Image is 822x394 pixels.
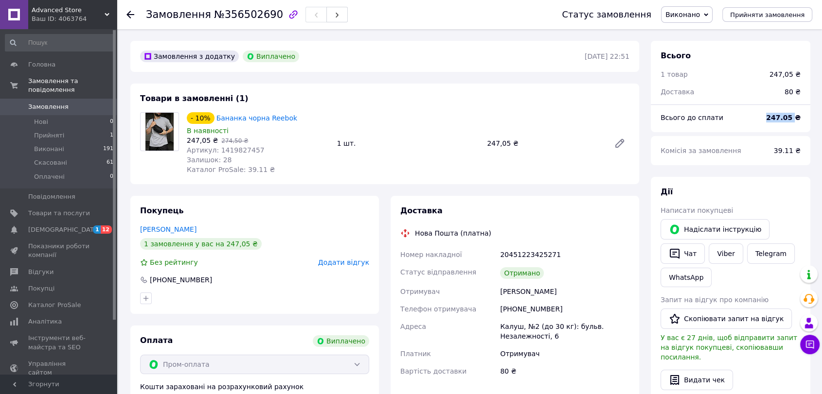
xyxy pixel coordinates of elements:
span: Інструменти веб-майстра та SEO [28,334,90,351]
div: Замовлення з додатку [140,51,239,62]
span: Комісія за замовлення [661,147,741,154]
span: Замовлення та повідомлення [28,77,117,94]
span: Артикул: 1419827457 [187,146,265,154]
span: 12 [101,225,112,234]
span: 1 [110,131,113,140]
span: Відгуки [28,268,54,276]
span: Замовлення [28,103,69,111]
b: 247.05 ₴ [766,114,801,121]
a: Бананка чорна Reebok [216,114,297,122]
span: 0 [110,118,113,126]
div: - 10% [187,112,214,124]
span: Дії [661,187,673,196]
span: 1 [93,225,101,234]
span: 1 товар [661,70,688,78]
span: У вас є 27 днів, щоб відправити запит на відгук покупцеві, скопіювавши посилання. [661,334,797,361]
span: Покупці [28,284,54,293]
button: Надіслати інструкцію [661,219,769,240]
div: Отримано [500,267,544,279]
div: Виплачено [243,51,299,62]
button: Скопіювати запит на відгук [661,308,792,329]
div: Статус замовлення [562,10,651,19]
span: Доставка [661,88,694,96]
div: 247,05 ₴ [769,69,801,79]
span: 191 [103,145,113,154]
span: Без рейтингу [150,258,198,266]
span: Всього до сплати [661,114,723,121]
div: Повернутися назад [126,10,134,19]
span: Товари та послуги [28,209,90,218]
span: 61 [107,158,113,167]
span: Товари в замовленні (1) [140,94,249,103]
span: В наявності [187,127,229,135]
span: 39.11 ₴ [774,147,801,154]
button: Чат [661,243,705,264]
div: 1 замовлення у вас на 247,05 ₴ [140,238,262,250]
span: Advanced Store [32,6,105,15]
span: №356502690 [214,9,283,20]
span: Вартість доставки [400,367,466,375]
a: [PERSON_NAME] [140,225,197,233]
div: [PHONE_NUMBER] [498,300,631,318]
a: Редагувати [610,134,629,153]
span: Отримувач [400,288,440,295]
span: Скасовані [34,158,67,167]
div: 1 шт. [333,137,483,150]
span: Виконані [34,145,64,154]
span: Всього [661,51,691,60]
span: Виконано [665,11,700,18]
span: Управління сайтом [28,360,90,377]
span: Каталог ProSale: 39.11 ₴ [187,166,275,173]
a: WhatsApp [661,268,712,287]
span: Написати покупцеві [661,206,733,214]
span: Головна [28,60,55,69]
a: Viber [709,243,743,264]
div: 247,05 ₴ [483,137,606,150]
span: Прийняти замовлення [730,11,804,18]
span: Замовлення [146,9,211,20]
time: [DATE] 22:51 [585,52,629,60]
div: 80 ₴ [498,362,631,380]
span: Номер накладної [400,251,462,258]
span: Статус відправлення [400,268,476,276]
span: Каталог ProSale [28,301,81,309]
a: Telegram [747,243,795,264]
span: Додати відгук [318,258,369,266]
button: Видати чек [661,370,733,390]
button: Прийняти замовлення [722,7,812,22]
div: 80 ₴ [779,81,806,103]
div: Ваш ID: 4063764 [32,15,117,23]
span: Повідомлення [28,192,75,201]
span: Покупець [140,206,184,215]
span: Доставка [400,206,443,215]
span: Запит на відгук про компанію [661,296,768,304]
div: [PHONE_NUMBER] [149,275,213,285]
span: Залишок: 28 [187,156,232,164]
input: Пошук [5,34,114,51]
span: Оплачені [34,172,65,181]
span: 247,05 ₴ [187,137,218,144]
button: Чат з покупцем [800,335,820,354]
span: Телефон отримувача [400,305,476,313]
span: Платник [400,350,431,358]
img: Бананка чорна Reebok [145,113,174,151]
div: [PERSON_NAME] [498,283,631,300]
span: Адреса [400,323,426,330]
div: Виплачено [313,335,369,347]
span: [DEMOGRAPHIC_DATA] [28,225,100,234]
span: Прийняті [34,131,64,140]
span: Нові [34,118,48,126]
span: Аналітика [28,317,62,326]
span: Оплата [140,336,173,345]
div: 20451223425271 [498,246,631,263]
div: Калуш, №2 (до 30 кг): бульв. Незалежності, 6 [498,318,631,345]
span: 274,50 ₴ [221,137,248,144]
div: Отримувач [498,345,631,362]
span: 0 [110,172,113,181]
div: Нова Пошта (платна) [412,228,494,238]
span: Показники роботи компанії [28,242,90,259]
